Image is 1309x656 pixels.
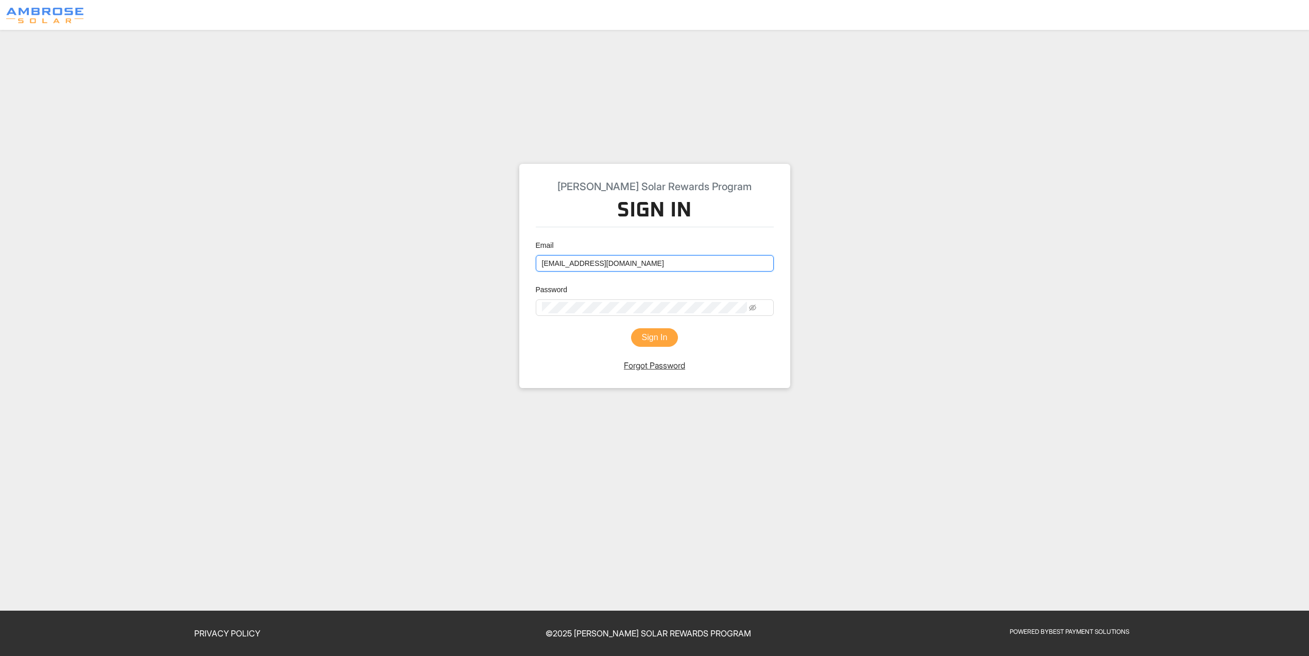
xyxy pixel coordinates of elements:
[542,302,747,313] input: Password
[536,198,774,227] h3: Sign In
[536,240,561,251] label: Email
[631,328,678,347] button: Sign In
[6,8,83,23] img: Program logo
[536,284,574,295] label: Password
[624,360,685,371] a: Forgot Password
[749,304,756,311] span: eye-invisible
[444,627,853,640] p: © 2025 [PERSON_NAME] Solar Rewards Program
[194,628,260,638] a: Privacy Policy
[536,255,774,272] input: Email
[1010,628,1129,635] a: Powered ByBest Payment Solutions
[536,180,774,193] h5: [PERSON_NAME] Solar Rewards Program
